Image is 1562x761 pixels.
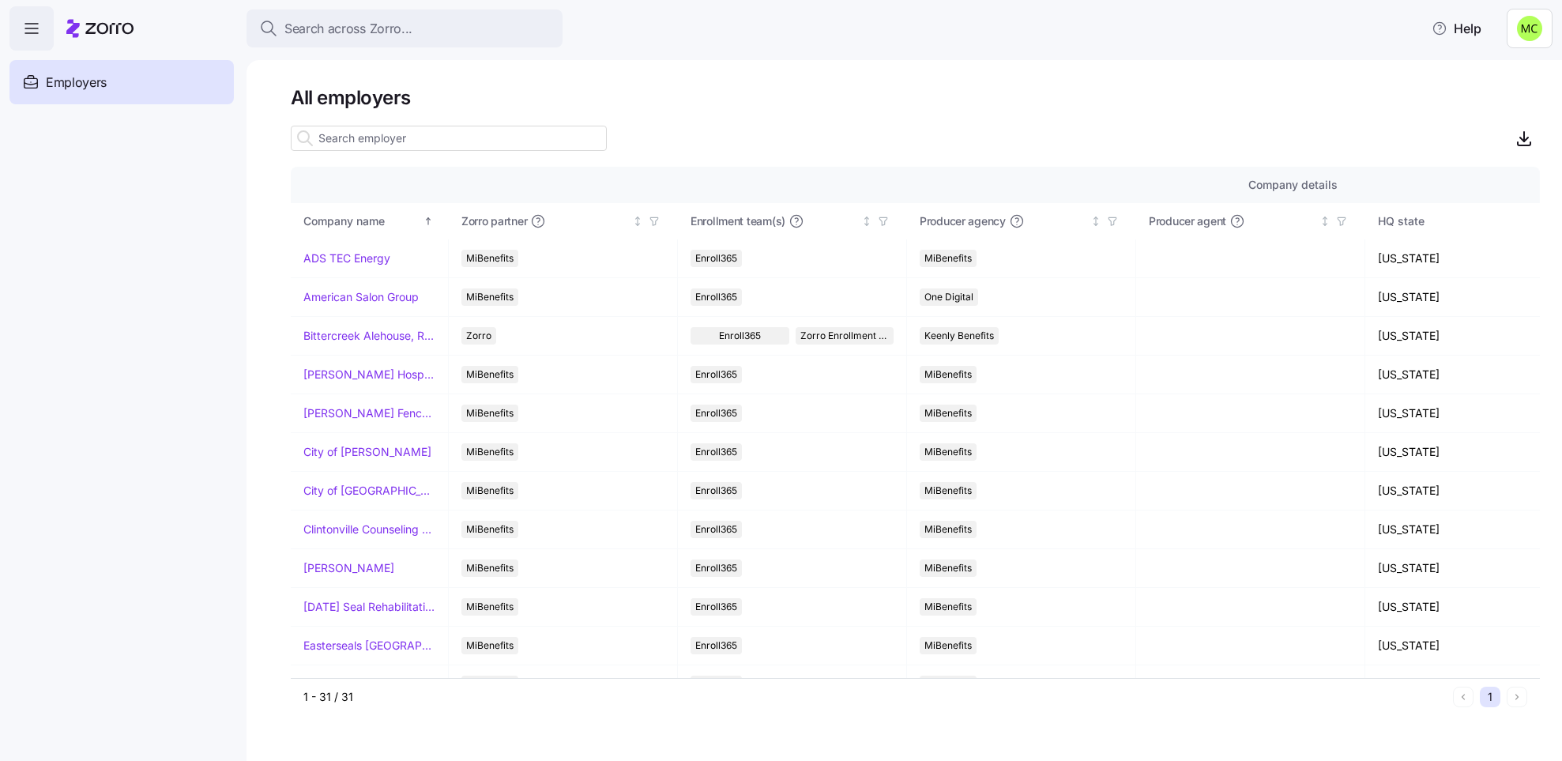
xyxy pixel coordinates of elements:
span: Enroll365 [695,443,737,461]
input: Search employer [291,126,607,151]
a: City of [GEOGRAPHIC_DATA] [303,483,435,499]
h1: All employers [291,85,1540,110]
span: Enroll365 [695,598,737,616]
span: Search across Zorro... [284,19,412,39]
span: MiBenefits [466,405,514,422]
img: fb6fbd1e9160ef83da3948286d18e3ea [1517,16,1542,41]
span: MiBenefits [924,366,972,383]
span: Zorro partner [461,213,527,229]
th: Zorro partnerNot sorted [449,203,678,239]
button: Help [1419,13,1494,44]
th: Producer agencyNot sorted [907,203,1136,239]
span: MiBenefits [924,676,972,693]
span: MiBenefits [466,366,514,383]
button: 1 [1480,687,1500,707]
div: Not sorted [861,216,872,227]
span: Producer agent [1149,213,1226,229]
div: HQ state [1378,213,1545,230]
span: Enroll365 [695,676,737,693]
button: Search across Zorro... [247,9,563,47]
span: MiBenefits [466,521,514,538]
span: Enroll365 [695,559,737,577]
th: Company nameSorted ascending [291,203,449,239]
span: MiBenefits [924,559,972,577]
a: ADS TEC Energy [303,251,390,266]
a: American Salon Group [303,289,419,305]
button: Previous page [1453,687,1474,707]
span: Zorro [466,327,491,345]
span: MiBenefits [466,288,514,306]
a: Bittercreek Alehouse, Red Feather Lounge, Diablo & Sons Saloon [303,328,435,344]
th: Producer agentNot sorted [1136,203,1365,239]
span: MiBenefits [924,637,972,654]
a: [PERSON_NAME] Fence Company [303,405,435,421]
div: 1 - 31 / 31 [303,689,1447,705]
span: Employers [46,73,107,92]
span: Enroll365 [695,637,737,654]
span: Producer agency [920,213,1006,229]
span: MiBenefits [924,443,972,461]
span: Enroll365 [695,482,737,499]
a: [PERSON_NAME] [303,560,394,576]
span: Enroll365 [695,405,737,422]
span: Enroll365 [695,521,737,538]
span: Help [1432,19,1481,38]
span: Enroll365 [719,327,761,345]
span: MiBenefits [466,250,514,267]
span: MiBenefits [466,637,514,654]
span: MiBenefits [466,482,514,499]
span: MiBenefits [466,598,514,616]
a: City of [PERSON_NAME] [303,444,431,460]
span: MiBenefits [924,598,972,616]
span: MiBenefits [924,250,972,267]
a: Evans County Board of Commissioners [303,676,435,692]
div: Sorted ascending [423,216,434,227]
a: Easterseals [GEOGRAPHIC_DATA] & [GEOGRAPHIC_DATA][US_STATE] [303,638,435,654]
span: MiBenefits [466,676,514,693]
span: Enrollment team(s) [691,213,785,229]
span: MiBenefits [466,443,514,461]
span: Keenly Benefits [924,327,994,345]
span: Zorro Enrollment Team [800,327,890,345]
span: MiBenefits [924,405,972,422]
a: Clintonville Counseling and Wellness [303,522,435,537]
a: [DATE] Seal Rehabilitation Center of [GEOGRAPHIC_DATA] [303,599,435,615]
div: Not sorted [632,216,643,227]
span: Enroll365 [695,366,737,383]
div: Not sorted [1319,216,1331,227]
span: MiBenefits [924,521,972,538]
div: Company name [303,213,420,230]
button: Next page [1507,687,1527,707]
span: Enroll365 [695,288,737,306]
span: One Digital [924,288,973,306]
span: MiBenefits [466,559,514,577]
span: MiBenefits [924,482,972,499]
div: Not sorted [1090,216,1101,227]
th: Enrollment team(s)Not sorted [678,203,907,239]
span: Enroll365 [695,250,737,267]
a: [PERSON_NAME] Hospitality [303,367,435,382]
a: Employers [9,60,234,104]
